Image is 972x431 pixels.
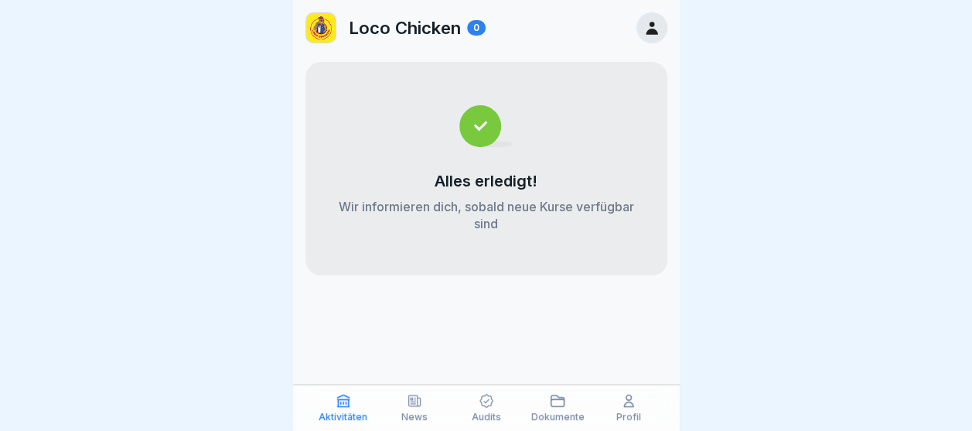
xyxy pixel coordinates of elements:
div: 0 [467,20,486,36]
p: News [401,412,428,422]
p: Wir informieren dich, sobald neue Kurse verfügbar sind [336,198,636,232]
p: Loco Chicken [349,18,461,38]
p: Dokumente [530,412,584,422]
img: completed.svg [459,105,513,147]
p: Profil [616,412,641,422]
p: Audits [472,412,501,422]
p: Alles erledigt! [435,172,537,190]
img: loco.jpg [306,13,336,43]
p: Aktivitäten [319,412,367,422]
